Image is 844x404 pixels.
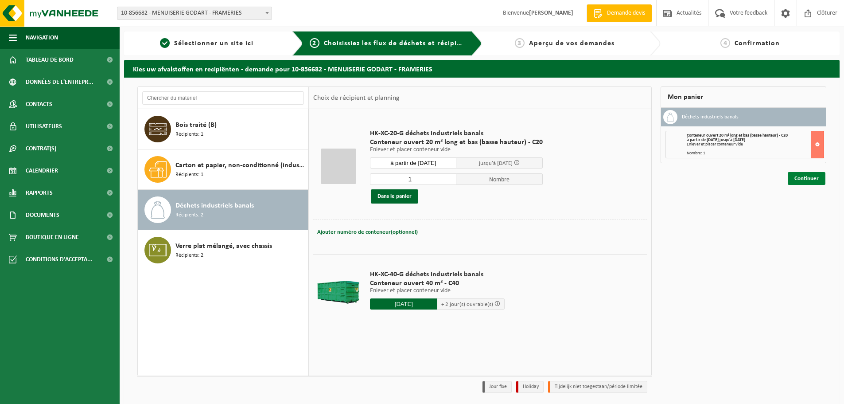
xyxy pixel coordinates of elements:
[309,87,404,109] div: Choix de récipient et planning
[529,10,573,16] strong: [PERSON_NAME]
[720,38,730,48] span: 4
[370,157,456,169] input: Sélectionnez date
[529,40,615,47] span: Aperçu de vos demandes
[175,200,254,211] span: Déchets industriels banals
[735,40,780,47] span: Confirmation
[138,190,308,230] button: Déchets industriels banals Récipients: 2
[687,133,788,138] span: Conteneur ouvert 20 m³ long et bas (basse hauteur) - C20
[516,381,544,393] li: Holiday
[687,151,824,156] div: Nombre: 1
[479,161,513,166] span: jusqu'à [DATE]
[370,279,505,288] span: Conteneur ouvert 40 m³ - C40
[117,7,272,20] span: 10-856682 - MENUISERIE GODART - FRAMERIES
[175,171,203,179] span: Récipients: 1
[316,226,419,239] button: Ajouter numéro de conteneur(optionnel)
[310,38,319,48] span: 2
[370,288,505,294] p: Enlever et placer conteneur vide
[160,38,170,48] span: 1
[26,49,74,71] span: Tableau de bord
[26,182,53,204] span: Rapports
[371,189,418,204] button: Dans le panier
[324,40,471,47] span: Choisissiez les flux de déchets et récipients
[26,248,93,271] span: Conditions d'accepta...
[26,226,79,248] span: Boutique en ligne
[441,302,493,307] span: + 2 jour(s) ouvrable(s)
[605,9,647,18] span: Demande devis
[370,270,505,279] span: HK-XC-40-G déchets industriels banals
[682,110,739,124] h3: Déchets industriels banals
[138,149,308,190] button: Carton et papier, non-conditionné (industriel) Récipients: 1
[128,38,285,49] a: 1Sélectionner un site ici
[175,130,203,139] span: Récipients: 1
[26,204,59,226] span: Documents
[515,38,525,48] span: 3
[26,71,93,93] span: Données de l'entrepr...
[687,142,824,147] div: Enlever et placer conteneur vide
[587,4,652,22] a: Demande devis
[26,160,58,182] span: Calendrier
[548,381,647,393] li: Tijdelijk niet toegestaan/période limitée
[26,27,58,49] span: Navigation
[26,137,56,160] span: Contrat(s)
[175,251,203,260] span: Récipients: 2
[687,137,745,142] strong: à partir de [DATE] jusqu'à [DATE]
[175,120,217,130] span: Bois traité (B)
[175,241,272,251] span: Verre plat mélangé, avec chassis
[370,147,543,153] p: Enlever et placer conteneur vide
[175,160,306,171] span: Carton et papier, non-conditionné (industriel)
[370,298,437,310] input: Sélectionnez date
[174,40,253,47] span: Sélectionner un site ici
[661,86,826,108] div: Mon panier
[138,109,308,149] button: Bois traité (B) Récipients: 1
[117,7,272,20] span: 10-856682 - MENUISERIE GODART - FRAMERIES
[175,211,203,220] span: Récipients: 2
[124,60,840,77] h2: Kies uw afvalstoffen en recipiënten - demande pour 10-856682 - MENUISERIE GODART - FRAMERIES
[788,172,825,185] a: Continuer
[370,129,543,138] span: HK-XC-20-G déchets industriels banals
[26,115,62,137] span: Utilisateurs
[138,230,308,270] button: Verre plat mélangé, avec chassis Récipients: 2
[370,138,543,147] span: Conteneur ouvert 20 m³ long et bas (basse hauteur) - C20
[482,381,512,393] li: Jour fixe
[456,173,543,185] span: Nombre
[317,229,418,235] span: Ajouter numéro de conteneur(optionnel)
[26,93,52,115] span: Contacts
[142,91,304,105] input: Chercher du matériel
